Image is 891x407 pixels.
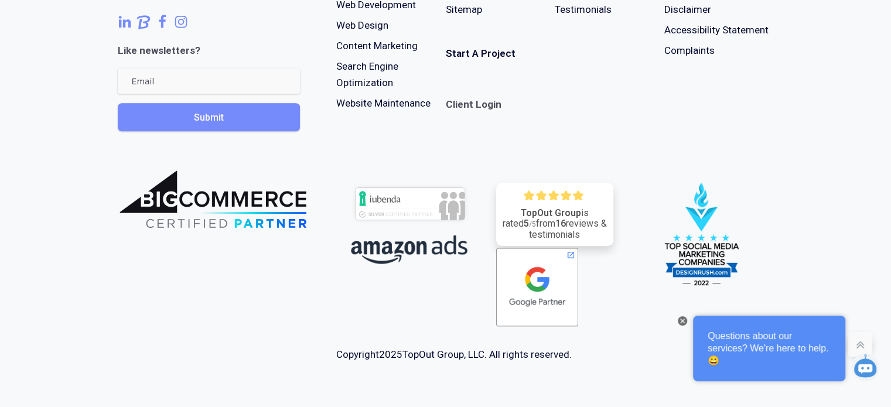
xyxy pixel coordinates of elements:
[336,59,398,90] a: Search EngineOptimization
[350,183,470,225] img: iubenda Certified Silver Partner
[529,220,536,228] span: /5
[118,103,300,131] button: Submit
[680,319,685,323] img: Close
[664,22,769,38] a: Accessibility Statement
[521,207,581,218] strong: TopOut Group
[446,2,482,18] a: Sitemap
[379,347,402,362] span: 2025
[446,47,516,59] strong: Start A Project
[555,218,566,229] strong: 16
[664,2,711,18] a: Disclaimer
[496,183,613,246] a: TopOut Groupis rated5/5from16reviews & testimonials
[118,68,300,94] input: Email
[851,353,879,381] img: Karyn
[664,43,715,59] a: Complaints
[555,2,612,18] a: Testimonials
[446,90,501,112] a: Client Login
[174,15,188,29] a: Follow us on Instagram!
[350,216,470,227] a: iubenda Certified Silver Partner
[496,246,578,328] img: PartnerBadgeClickable.svg
[502,208,607,240] div: is rated from reviews & testimonials
[336,347,572,362] div: Copyright TopOut Group, LLC. All rights reserved.
[524,218,529,229] strong: 5
[118,43,200,59] div: Like newsletters?
[336,18,388,33] a: Web Design
[446,46,516,61] a: Start A Project
[336,95,431,111] a: Website Maintenance
[693,316,845,381] div: Questions about our services? We're here to help. 😀
[336,38,418,54] a: Content Marketing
